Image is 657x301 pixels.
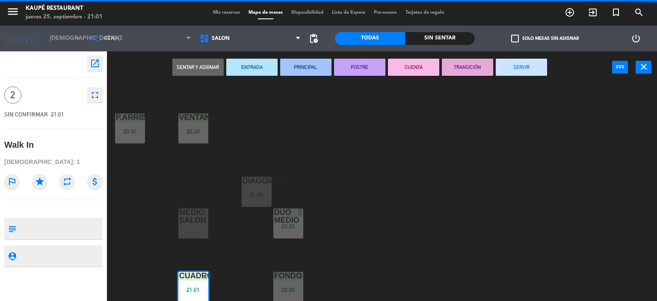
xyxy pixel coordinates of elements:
button: TRANSICIÓN [442,59,493,76]
i: outlined_flag [4,174,20,189]
div: 20:30 [273,224,303,229]
i: search [634,7,644,18]
span: Pre-acceso [370,10,401,15]
div: Sin sentar [405,32,475,45]
div: 21:30 [242,192,272,198]
button: ENTRADA [226,59,278,76]
button: CUENTA [388,59,439,76]
i: power_input [615,62,625,72]
i: arrow_drop_down [73,33,83,44]
span: SALON [212,36,230,42]
span: Lista de Espera [328,10,370,15]
label: Solo mesas sin asignar [511,35,579,42]
button: close [636,61,651,74]
span: Mapa de mesas [244,10,287,15]
i: turned_in_not [611,7,621,18]
button: PRINCIPAL [280,59,331,76]
i: person_pin [7,251,17,261]
i: power_settings_new [631,33,641,44]
span: check_box_outline_blank [511,35,519,42]
div: 2 [203,113,208,121]
i: menu [6,5,19,18]
i: star [32,174,47,189]
div: 20:30 [178,128,208,134]
div: 1 [140,113,145,121]
i: open_in_new [90,58,100,69]
span: SIN CONFIRMAR [4,111,48,118]
button: POSTRE [334,59,385,76]
i: subject [7,224,17,233]
i: close [639,62,649,72]
div: Walk In [4,138,34,152]
button: menu [6,5,19,21]
span: Cena [104,36,119,42]
div: 21:01 [178,287,208,293]
div: 2 [203,272,208,280]
button: power_input [612,61,628,74]
div: MEDIO SALON [179,209,180,224]
button: SERVIR [496,59,547,76]
button: fullscreen [87,87,103,103]
div: 2 [266,177,272,185]
i: attach_money [87,174,103,189]
span: 21:01 [51,111,64,118]
div: 20:30 [273,287,303,293]
button: Sentar y Asignar [172,59,224,76]
div: 20:30 [115,128,145,134]
span: Disponibilidad [287,10,328,15]
div: Todas [335,32,405,45]
i: add_circle_outline [565,7,575,18]
div: Kaupé Restaurant [26,4,103,13]
i: exit_to_app [588,7,598,18]
div: [DEMOGRAPHIC_DATA]: 1 [4,155,103,170]
i: fullscreen [90,90,100,100]
div: 2 [298,272,303,280]
button: open_in_new [87,56,103,71]
div: DIAGONAl [243,177,243,185]
span: Mis reservas [209,10,244,15]
span: Tarjetas de regalo [401,10,449,15]
div: CUADRO [179,272,180,280]
div: 2 [298,209,303,216]
div: 2 [203,209,208,216]
div: VENTANA [179,113,180,121]
i: repeat [59,174,75,189]
span: 2 [4,86,21,104]
div: jueves 25. septiembre - 21:01 [26,13,103,21]
span: pending_actions [308,33,319,44]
